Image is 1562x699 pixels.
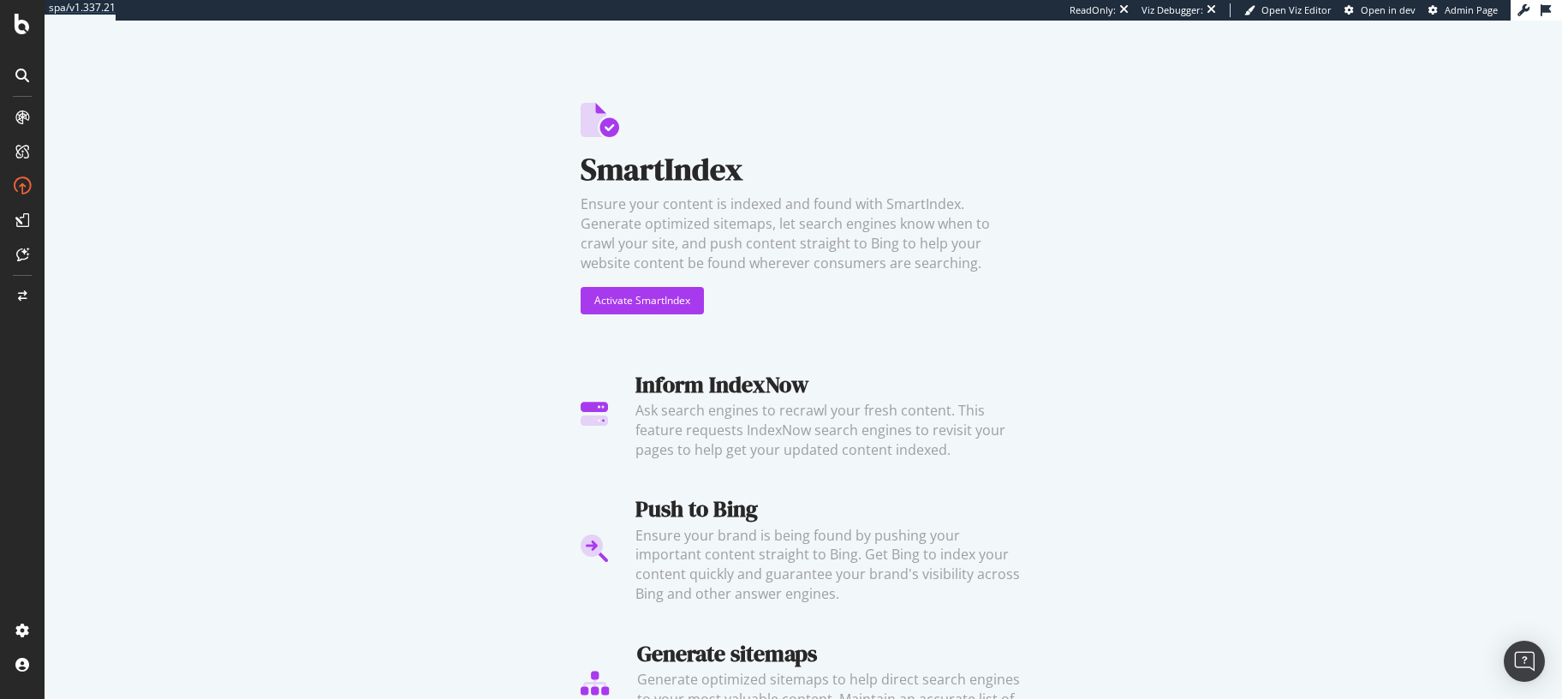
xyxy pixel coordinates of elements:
div: ReadOnly: [1070,3,1116,17]
a: Open in dev [1344,3,1416,17]
div: Ask search engines to recrawl your fresh content. This feature requests IndexNow search engines t... [635,401,1026,460]
div: SmartIndex [581,147,1026,191]
span: Admin Page [1445,3,1498,16]
a: Admin Page [1428,3,1498,17]
span: Open Viz Editor [1261,3,1332,16]
div: Activate SmartIndex [594,293,690,308]
div: Ensure your content is indexed and found with SmartIndex. Generate optimized sitemaps, let search... [581,194,1026,272]
div: Open Intercom Messenger [1504,641,1545,682]
div: Viz Debugger: [1142,3,1203,17]
div: Ensure your brand is being found by pushing your important content straight to Bing. Get Bing to ... [635,526,1026,604]
span: Open in dev [1361,3,1416,16]
div: Push to Bing [635,493,1026,525]
img: Inform IndexNow [581,369,608,460]
div: Inform IndexNow [635,369,1026,401]
img: Push to Bing [581,493,608,604]
button: Activate SmartIndex [581,287,704,314]
div: Generate sitemaps [637,638,1026,670]
img: SmartIndex [581,103,619,137]
a: Open Viz Editor [1244,3,1332,17]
